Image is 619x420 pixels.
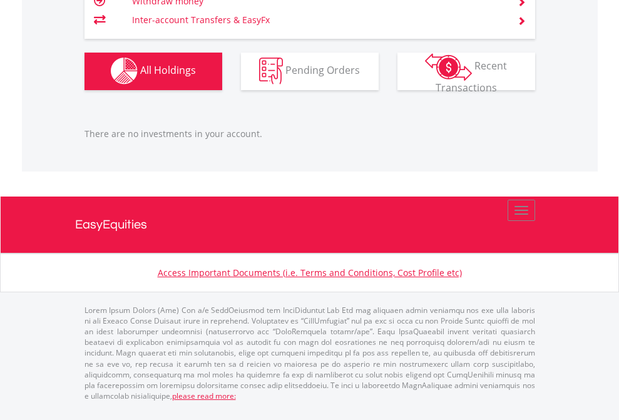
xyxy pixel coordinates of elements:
span: Recent Transactions [436,59,508,95]
img: pending_instructions-wht.png [259,58,283,85]
a: EasyEquities [75,197,545,253]
span: Pending Orders [285,63,360,77]
button: All Holdings [84,53,222,90]
img: transactions-zar-wht.png [425,53,472,81]
a: Access Important Documents (i.e. Terms and Conditions, Cost Profile etc) [158,267,462,279]
p: There are no investments in your account. [84,128,535,140]
a: please read more: [172,391,236,401]
p: Lorem Ipsum Dolors (Ame) Con a/e SeddOeiusmod tem InciDiduntut Lab Etd mag aliquaen admin veniamq... [84,305,535,401]
img: holdings-wht.png [111,58,138,85]
button: Recent Transactions [397,53,535,90]
td: Inter-account Transfers & EasyFx [132,11,502,29]
span: All Holdings [140,63,196,77]
button: Pending Orders [241,53,379,90]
